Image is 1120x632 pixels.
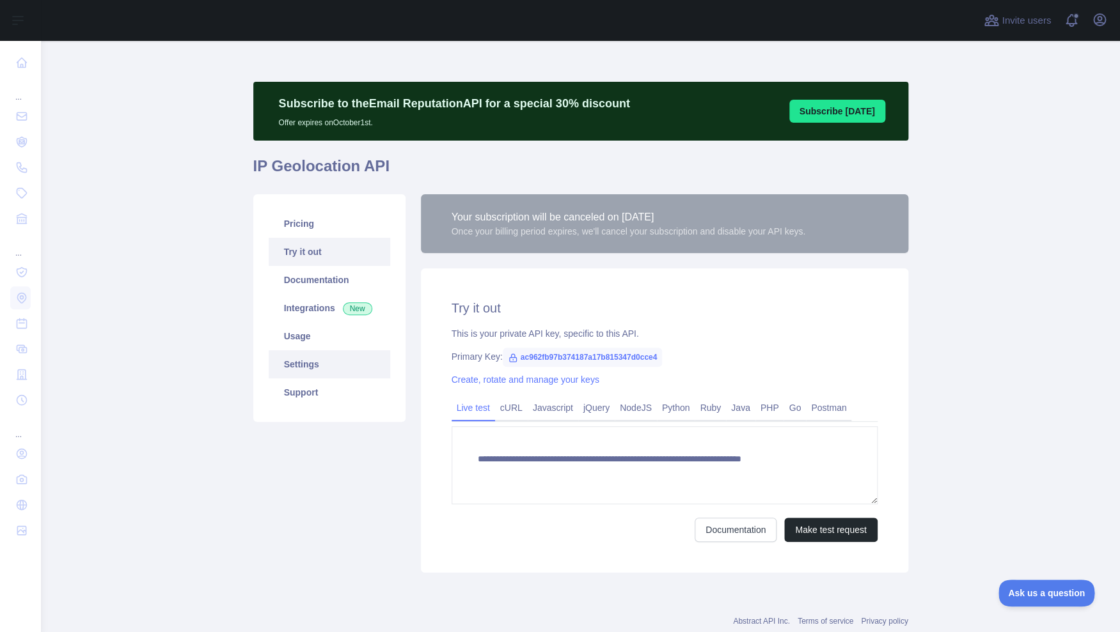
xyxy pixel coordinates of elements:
div: Primary Key: [452,350,878,363]
iframe: Toggle Customer Support [998,580,1094,606]
a: Python [657,397,695,418]
a: Live test [452,397,495,418]
button: Invite users [981,10,1053,31]
a: Try it out [269,238,390,266]
h2: Try it out [452,299,878,317]
a: cURL [495,397,528,418]
a: Abstract API Inc. [733,617,790,626]
a: Postman [806,397,851,418]
a: Go [784,397,806,418]
button: Subscribe [DATE] [789,100,885,123]
div: Your subscription will be canceled on [DATE] [452,210,806,225]
div: ... [10,414,31,440]
p: Offer expires on October 1st. [279,112,630,128]
p: Subscribe to the Email Reputation API for a special 30 % discount [279,95,630,112]
div: This is your private API key, specific to this API. [452,327,878,340]
a: jQuery [578,397,615,418]
span: New [343,302,372,315]
a: Documentation [695,518,777,542]
a: Terms of service [798,617,853,626]
div: ... [10,233,31,258]
a: Documentation [269,266,390,294]
a: Privacy policy [861,617,908,626]
span: ac962fb97b374187a17b815347d0cce4 [503,348,663,367]
a: NodeJS [615,397,657,418]
span: Invite users [1002,13,1051,28]
button: Make test request [784,518,877,542]
a: PHP [755,397,784,418]
a: Usage [269,322,390,350]
h1: IP Geolocation API [253,156,908,187]
a: Create, rotate and manage your keys [452,374,599,385]
div: ... [10,77,31,102]
a: Integrations New [269,294,390,322]
a: Settings [269,350,390,378]
a: Javascript [528,397,578,418]
a: Support [269,378,390,406]
a: Pricing [269,210,390,238]
div: Once your billing period expires, we'll cancel your subscription and disable your API keys. [452,225,806,238]
a: Ruby [695,397,726,418]
a: Java [726,397,755,418]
